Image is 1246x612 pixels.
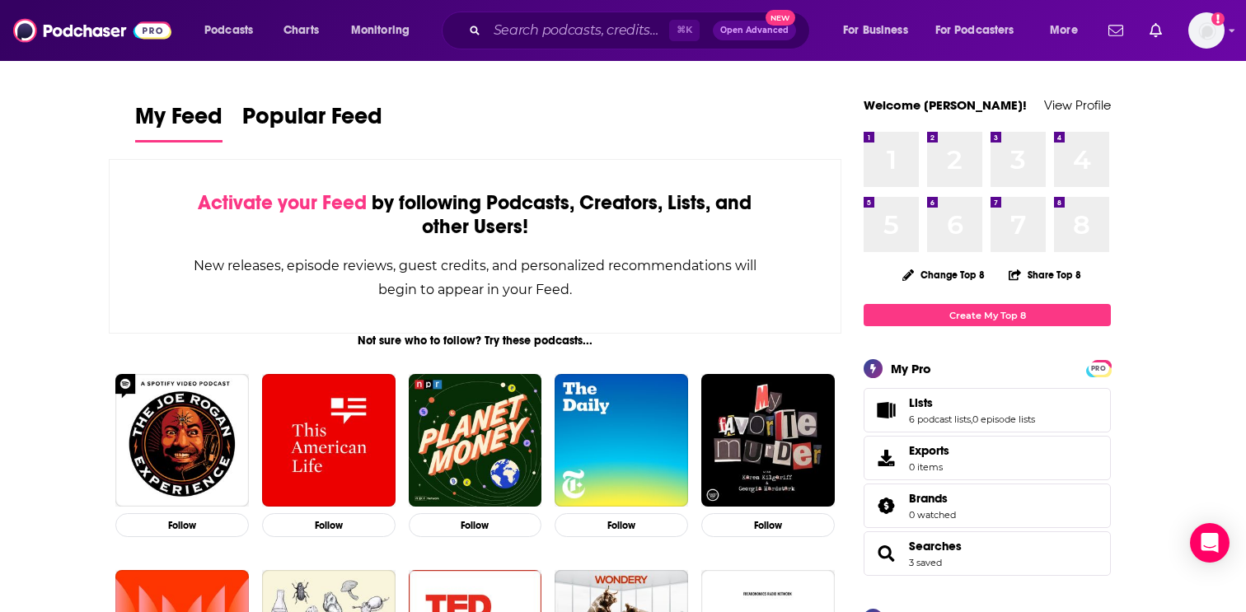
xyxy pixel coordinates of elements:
[909,443,949,458] span: Exports
[864,436,1111,480] a: Exports
[713,21,796,40] button: Open AdvancedNew
[972,413,1035,425] a: 0 episode lists
[135,102,222,140] span: My Feed
[555,374,688,507] img: The Daily
[1211,12,1225,26] svg: Add a profile image
[283,19,319,42] span: Charts
[909,539,962,554] a: Searches
[864,388,1111,432] span: Lists
[115,513,249,537] button: Follow
[1008,259,1082,291] button: Share Top 8
[909,491,948,506] span: Brands
[262,513,396,537] button: Follow
[909,395,1035,410] a: Lists
[1188,12,1225,49] img: User Profile
[701,374,835,507] img: My Favorite Murder with Karen Kilgariff and Georgia Hardstark
[869,399,902,422] a: Lists
[262,374,396,507] img: This American Life
[13,15,171,46] img: Podchaser - Follow, Share and Rate Podcasts
[192,254,758,301] div: New releases, episode reviews, guest credits, and personalized recommendations will begin to appe...
[457,12,826,49] div: Search podcasts, credits, & more...
[487,17,669,44] input: Search podcasts, credits, & more...
[766,10,795,26] span: New
[925,17,1038,44] button: open menu
[351,19,410,42] span: Monitoring
[843,19,908,42] span: For Business
[198,190,367,215] span: Activate your Feed
[1050,19,1078,42] span: More
[935,19,1014,42] span: For Podcasters
[864,97,1027,113] a: Welcome [PERSON_NAME]!
[831,17,929,44] button: open menu
[555,513,688,537] button: Follow
[340,17,431,44] button: open menu
[242,102,382,140] span: Popular Feed
[892,264,995,285] button: Change Top 8
[409,513,542,537] button: Follow
[1143,16,1169,44] a: Show notifications dropdown
[869,446,902,470] span: Exports
[869,542,902,565] a: Searches
[669,20,700,41] span: ⌘ K
[1089,362,1108,374] a: PRO
[242,102,382,142] a: Popular Feed
[135,102,222,142] a: My Feed
[1044,97,1111,113] a: View Profile
[192,191,758,239] div: by following Podcasts, Creators, Lists, and other Users!
[115,374,249,507] img: The Joe Rogan Experience
[909,413,971,425] a: 6 podcast lists
[909,509,956,521] a: 0 watched
[909,557,942,568] a: 3 saved
[720,26,789,35] span: Open Advanced
[109,334,841,348] div: Not sure who to follow? Try these podcasts...
[193,17,274,44] button: open menu
[864,484,1111,528] span: Brands
[971,413,972,425] span: ,
[204,19,253,42] span: Podcasts
[1089,362,1108,375] span: PRO
[891,361,931,376] div: My Pro
[701,513,835,537] button: Follow
[869,494,902,517] a: Brands
[1190,523,1230,563] div: Open Intercom Messenger
[1188,12,1225,49] button: Show profile menu
[864,304,1111,326] a: Create My Top 8
[909,491,956,506] a: Brands
[909,395,933,410] span: Lists
[1188,12,1225,49] span: Logged in as rebeccagreenhalgh
[409,374,542,507] img: Planet Money
[1038,17,1098,44] button: open menu
[1102,16,1130,44] a: Show notifications dropdown
[909,461,949,473] span: 0 items
[864,531,1111,576] span: Searches
[273,17,329,44] a: Charts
